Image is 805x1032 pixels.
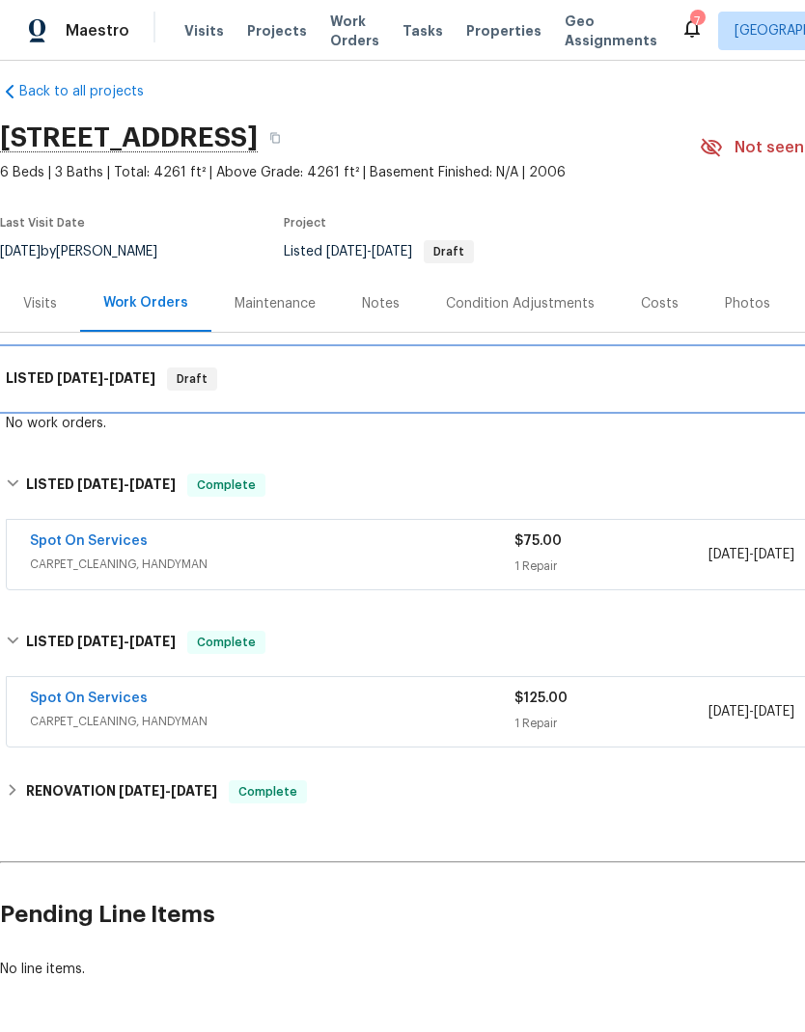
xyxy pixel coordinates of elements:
span: CARPET_CLEANING, HANDYMAN [30,555,514,574]
span: - [77,477,176,491]
a: Spot On Services [30,692,148,705]
span: [DATE] [119,784,165,798]
span: [DATE] [708,705,749,719]
span: [DATE] [754,548,794,561]
span: Listed [284,245,474,258]
button: Copy Address [258,121,292,155]
span: Draft [169,369,215,389]
span: Complete [189,475,264,495]
span: [DATE] [129,635,176,648]
span: - [77,635,176,648]
h6: RENOVATION [26,780,217,803]
span: - [708,702,794,721]
span: [DATE] [129,477,176,491]
span: Maestro [66,21,129,41]
div: Work Orders [103,293,188,312]
span: Project [284,217,326,229]
span: - [119,784,217,798]
div: Condition Adjustments [446,294,595,313]
h6: LISTED [26,631,176,654]
div: 1 Repair [514,557,708,576]
div: 1 Repair [514,714,708,733]
span: $125.00 [514,692,568,705]
span: [DATE] [171,784,217,798]
div: Photos [725,294,770,313]
span: - [57,371,155,385]
span: Geo Assignments [565,12,657,50]
span: [DATE] [57,371,103,385]
span: - [326,245,412,258]
span: - [708,545,794,564]
div: Costs [641,294,679,313]
span: $75.00 [514,534,562,548]
div: Visits [23,294,57,313]
span: Properties [466,21,541,41]
span: [DATE] [754,705,794,719]
div: 7 [690,12,704,31]
span: Tasks [402,24,443,38]
span: [DATE] [372,245,412,258]
span: Work Orders [330,12,379,50]
span: Projects [247,21,307,41]
div: Maintenance [235,294,316,313]
span: [DATE] [708,548,749,561]
span: [DATE] [326,245,367,258]
h6: LISTED [26,474,176,497]
span: Visits [184,21,224,41]
span: Complete [189,633,264,652]
div: Notes [362,294,400,313]
span: [DATE] [77,477,124,491]
a: Spot On Services [30,534,148,548]
span: Draft [426,246,472,258]
span: [DATE] [77,635,124,648]
span: Complete [231,782,305,801]
span: [DATE] [109,371,155,385]
span: CARPET_CLEANING, HANDYMAN [30,712,514,731]
h6: LISTED [6,367,155,391]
